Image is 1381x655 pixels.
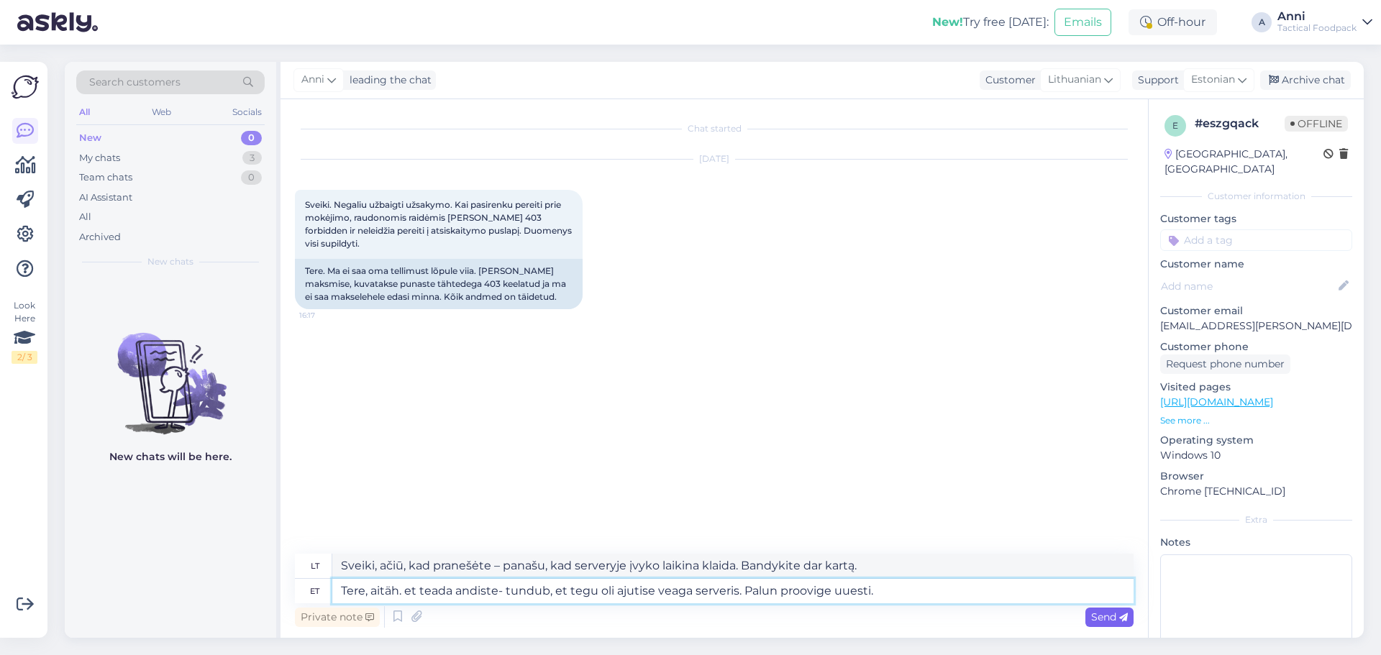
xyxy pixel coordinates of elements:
[12,73,39,101] img: Askly Logo
[299,310,353,321] span: 16:17
[1160,339,1352,354] p: Customer phone
[932,15,963,29] b: New!
[295,608,380,627] div: Private note
[1160,414,1352,427] p: See more ...
[1164,147,1323,177] div: [GEOGRAPHIC_DATA], [GEOGRAPHIC_DATA]
[149,103,174,122] div: Web
[1129,9,1217,35] div: Off-hour
[1160,229,1352,251] input: Add a tag
[1160,513,1352,526] div: Extra
[1172,120,1178,131] span: e
[305,199,574,249] span: Sveiki. Negaliu užbaigti užsakymo. Kai pasirenku pereiti prie mokėjimo, raudonomis raidėmis [PERS...
[1160,257,1352,272] p: Customer name
[79,230,121,244] div: Archived
[12,351,37,364] div: 2 / 3
[109,449,232,464] p: New chats will be here.
[1160,484,1352,499] p: Chrome [TECHNICAL_ID]
[65,307,276,436] img: No chats
[311,554,319,578] div: lt
[79,131,101,145] div: New
[89,75,181,90] span: Search customers
[980,73,1036,88] div: Customer
[1191,72,1235,88] span: Estonian
[295,152,1134,165] div: [DATE]
[1160,319,1352,334] p: [EMAIL_ADDRESS][PERSON_NAME][DOMAIN_NAME]
[1160,395,1273,408] a: [URL][DOMAIN_NAME]
[1160,469,1352,484] p: Browser
[1132,73,1179,88] div: Support
[1285,116,1348,132] span: Offline
[79,170,132,185] div: Team chats
[242,151,262,165] div: 3
[932,14,1049,31] div: Try free [DATE]:
[332,579,1134,603] textarea: Tere, aitäh. et teada andiste- tundub, et tegu oli ajutise veaga serveris. Palun proovige uuesti.
[301,72,324,88] span: Anni
[1160,303,1352,319] p: Customer email
[79,210,91,224] div: All
[1160,448,1352,463] p: Windows 10
[1277,11,1357,22] div: Anni
[1195,115,1285,132] div: # eszgqack
[79,151,120,165] div: My chats
[12,299,37,364] div: Look Here
[1260,70,1351,90] div: Archive chat
[76,103,93,122] div: All
[295,259,583,309] div: Tere. Ma ei saa oma tellimust lõpule viia. [PERSON_NAME] maksmise, kuvatakse punaste tähtedega 40...
[1161,278,1336,294] input: Add name
[241,170,262,185] div: 0
[1160,433,1352,448] p: Operating system
[229,103,265,122] div: Socials
[1160,380,1352,395] p: Visited pages
[1160,190,1352,203] div: Customer information
[295,122,1134,135] div: Chat started
[1091,610,1128,623] span: Send
[1160,211,1352,226] p: Customer tags
[1160,535,1352,550] p: Notes
[241,131,262,145] div: 0
[310,579,319,603] div: et
[1054,9,1111,36] button: Emails
[1048,72,1101,88] span: Lithuanian
[1160,354,1290,374] div: Request phone number
[1277,22,1357,34] div: Tactical Foodpack
[1277,11,1372,34] a: AnniTactical Foodpack
[332,554,1134,578] textarea: Sveiki, ačiū, kad pranešėte – panašu, kad serveryje įvyko laikina klaida. Bandykite dar kartą.
[79,191,132,205] div: AI Assistant
[1252,12,1272,32] div: A
[147,255,193,268] span: New chats
[344,73,432,88] div: leading the chat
